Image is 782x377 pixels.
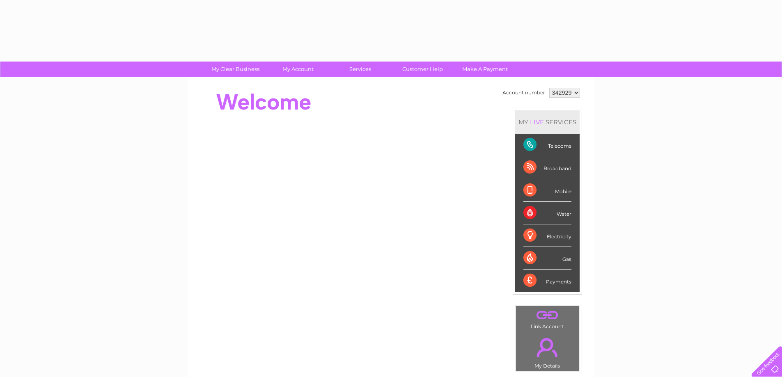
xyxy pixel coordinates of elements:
div: Broadband [523,156,571,179]
div: MY SERVICES [515,110,580,134]
div: Telecoms [523,134,571,156]
a: My Account [264,62,332,77]
a: Services [326,62,394,77]
div: LIVE [528,118,546,126]
a: Customer Help [389,62,456,77]
div: Water [523,202,571,224]
div: Electricity [523,224,571,247]
a: Make A Payment [451,62,519,77]
a: . [518,308,577,322]
div: Mobile [523,179,571,202]
a: My Clear Business [202,62,269,77]
td: My Details [516,331,579,371]
div: Payments [523,270,571,292]
div: Gas [523,247,571,270]
td: Account number [500,86,547,100]
td: Link Account [516,306,579,331]
a: . [518,333,577,362]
